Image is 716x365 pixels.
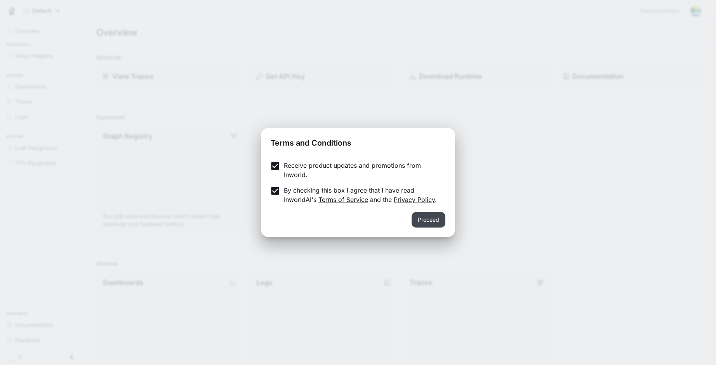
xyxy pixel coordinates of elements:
p: By checking this box I agree that I have read InworldAI's and the . [284,186,439,204]
a: Terms of Service [318,196,368,203]
button: Proceed [412,212,445,228]
p: Receive product updates and promotions from Inworld. [284,161,439,179]
a: Privacy Policy [394,196,435,203]
h2: Terms and Conditions [261,128,455,155]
